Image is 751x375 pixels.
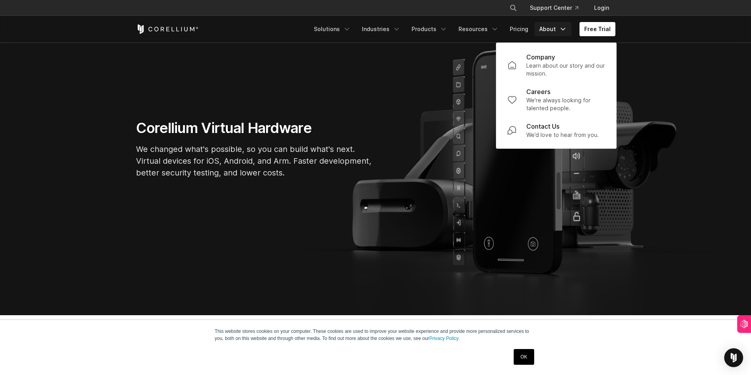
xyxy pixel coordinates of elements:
[215,328,537,342] p: This website stores cookies on your computer. These cookies are used to improve your website expe...
[309,22,356,36] a: Solutions
[580,22,615,36] a: Free Trial
[526,122,559,131] p: Contact Us
[506,1,520,15] button: Search
[526,52,555,62] p: Company
[309,22,615,36] div: Navigation Menu
[501,82,611,117] a: Careers We're always looking for talented people.
[526,96,605,112] p: We're always looking for talented people.
[526,62,605,78] p: Learn about our story and our mission.
[514,349,534,365] a: OK
[724,348,743,367] div: Open Intercom Messenger
[454,22,503,36] a: Resources
[588,1,615,15] a: Login
[500,1,615,15] div: Navigation Menu
[136,24,199,34] a: Corellium Home
[526,87,550,96] p: Careers
[357,22,405,36] a: Industries
[535,22,572,36] a: About
[136,119,373,137] h1: Corellium Virtual Hardware
[526,131,599,139] p: We’d love to hear from you.
[407,22,452,36] a: Products
[501,117,611,144] a: Contact Us We’d love to hear from you.
[136,143,373,179] p: We changed what's possible, so you can build what's next. Virtual devices for iOS, Android, and A...
[524,1,585,15] a: Support Center
[501,48,611,82] a: Company Learn about our story and our mission.
[429,336,460,341] a: Privacy Policy.
[505,22,533,36] a: Pricing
